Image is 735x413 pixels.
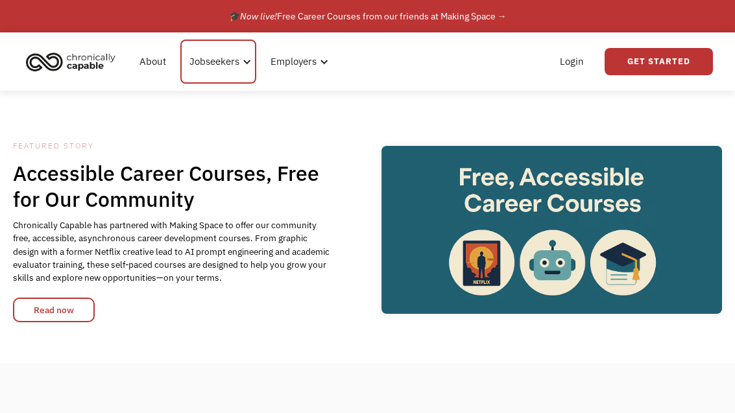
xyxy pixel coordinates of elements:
div: Chronically Capable has partnered with Making Space to offer our community free, accessible, asyn... [13,218,332,285]
div: Jobseekers [180,40,256,84]
div: 🎓 Free Career Courses from our friends at Making Space → [229,8,507,24]
img: Chronically Capable logo [22,47,119,76]
a: Login [552,41,592,82]
a: About [132,41,174,82]
h1: Accessible Career Courses, Free for Our Community [13,160,332,212]
em: Now live! [240,10,277,22]
div: Featured Story [13,138,332,154]
div: Employers [263,41,332,82]
a: Get Started [605,48,713,75]
a: home [22,47,125,76]
div: Jobseekers [189,54,239,69]
div: Employers [271,54,317,69]
a: Read now [13,298,95,322]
